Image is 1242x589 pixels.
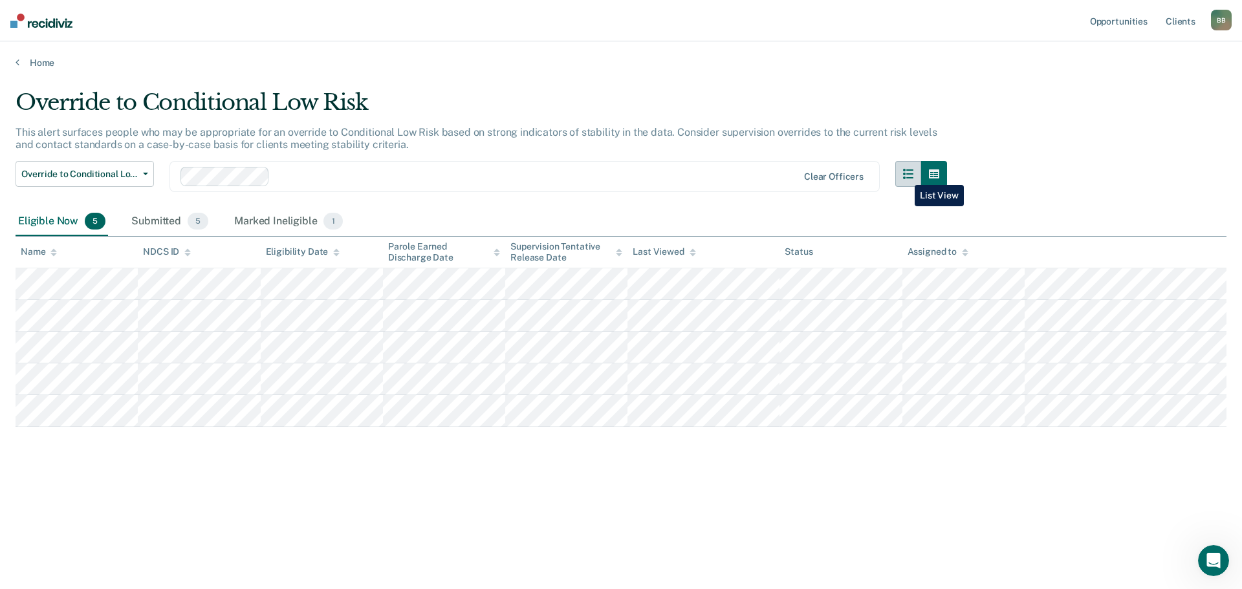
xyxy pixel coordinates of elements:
[21,246,57,257] div: Name
[633,246,695,257] div: Last Viewed
[1211,10,1232,30] button: BB
[16,89,947,126] div: Override to Conditional Low Risk
[143,246,191,257] div: NDCS ID
[908,246,968,257] div: Assigned to
[1211,10,1232,30] div: B B
[10,14,72,28] img: Recidiviz
[804,171,864,182] div: Clear officers
[266,246,340,257] div: Eligibility Date
[21,169,138,180] span: Override to Conditional Low Risk
[323,213,342,230] span: 1
[85,213,105,230] span: 5
[785,246,812,257] div: Status
[1198,545,1229,576] iframe: Intercom live chat
[232,208,345,236] div: Marked Ineligible1
[16,208,108,236] div: Eligible Now5
[129,208,211,236] div: Submitted5
[510,241,622,263] div: Supervision Tentative Release Date
[16,161,154,187] button: Override to Conditional Low Risk
[388,241,500,263] div: Parole Earned Discharge Date
[16,57,1226,69] a: Home
[188,213,208,230] span: 5
[16,126,937,151] p: This alert surfaces people who may be appropriate for an override to Conditional Low Risk based o...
